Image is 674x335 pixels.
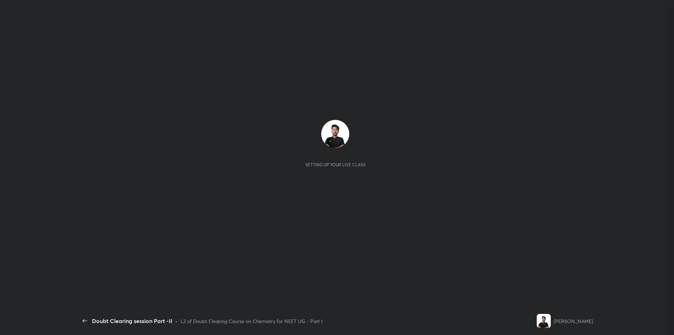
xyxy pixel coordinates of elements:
div: [PERSON_NAME] [554,317,593,325]
img: a23c7d1b6cba430992ed97ba714bd577.jpg [537,314,551,328]
div: L2 of Doubt Clearing Course on Chemistry for NEET UG - Part I [180,317,323,325]
div: • [175,317,178,325]
img: a23c7d1b6cba430992ed97ba714bd577.jpg [321,120,349,148]
div: Setting up your live class [305,162,365,167]
div: Doubt Clearing session Part -II [92,317,172,325]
